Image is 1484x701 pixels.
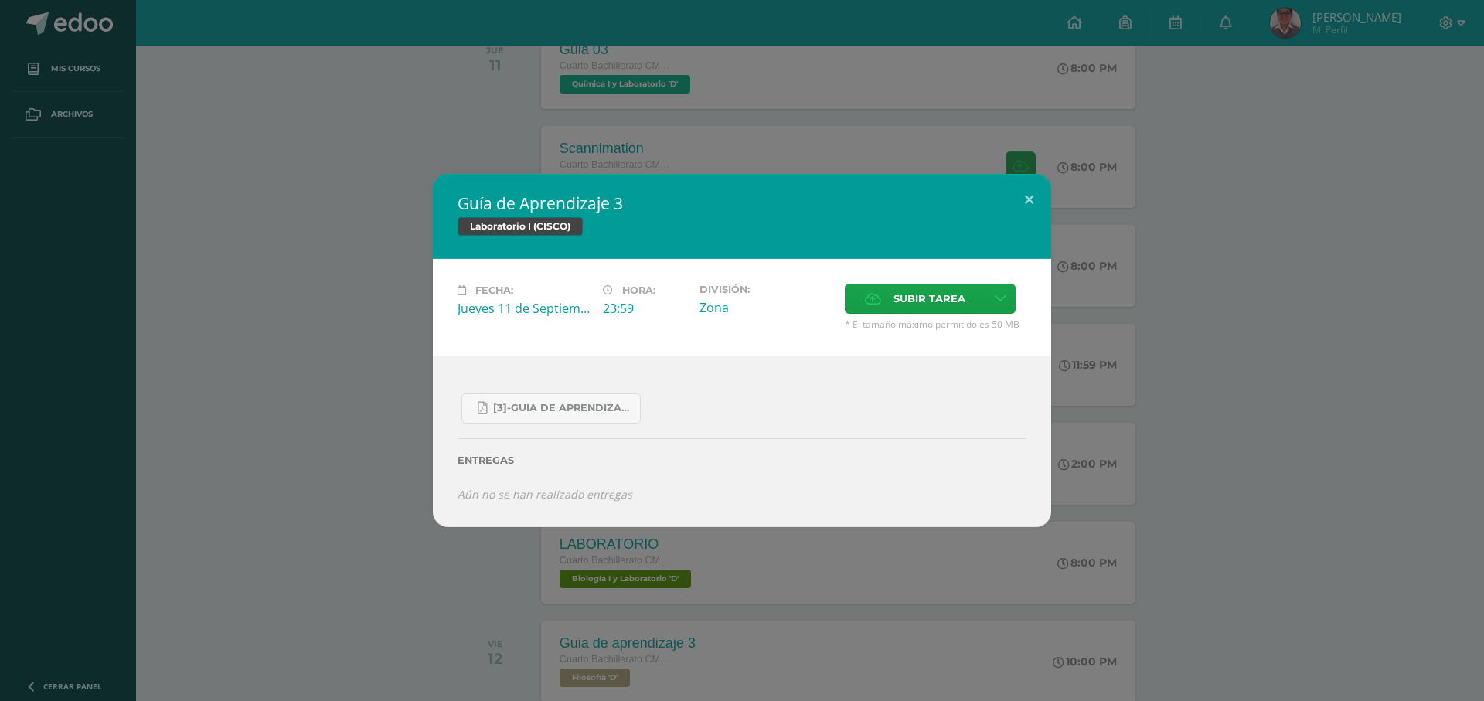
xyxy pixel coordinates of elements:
[1007,174,1051,226] button: Close (Esc)
[475,284,513,296] span: Fecha:
[603,300,687,317] div: 23:59
[622,284,655,296] span: Hora:
[493,402,632,414] span: [3]-GUIA DE APRENDIZAJE 3 IV [PERSON_NAME] CISCO UNIDAD 4.pdf
[458,300,591,317] div: Jueves 11 de Septiembre
[458,192,1026,214] h2: Guía de Aprendizaje 3
[699,299,832,316] div: Zona
[458,217,583,236] span: Laboratorio I (CISCO)
[461,393,641,424] a: [3]-GUIA DE APRENDIZAJE 3 IV [PERSON_NAME] CISCO UNIDAD 4.pdf
[699,284,832,295] label: División:
[458,487,632,502] i: Aún no se han realizado entregas
[893,284,965,313] span: Subir tarea
[845,318,1026,331] span: * El tamaño máximo permitido es 50 MB
[458,454,1026,466] label: Entregas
